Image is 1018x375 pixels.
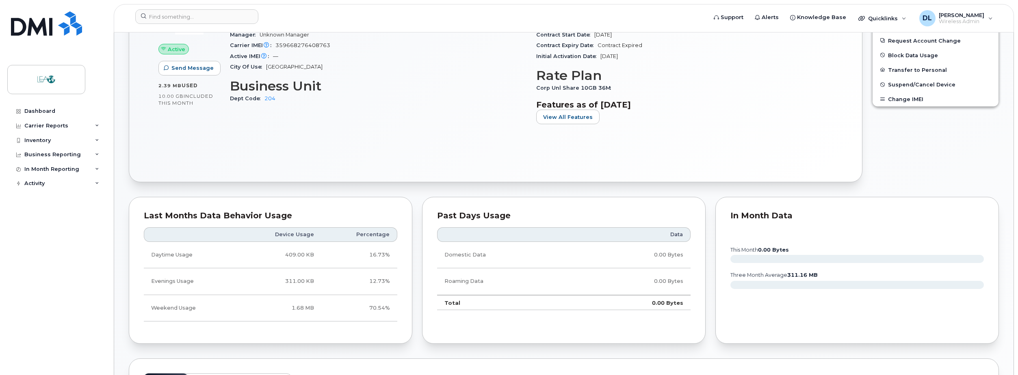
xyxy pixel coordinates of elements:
[923,13,932,23] span: DL
[321,268,397,295] td: 12.73%
[888,82,955,88] span: Suspend/Cancel Device
[273,53,278,59] span: —
[873,48,999,62] button: Block Data Usage
[230,95,264,101] span: Dept Code
[873,62,999,77] button: Transfer to Personal
[543,113,593,121] span: View All Features
[237,227,321,242] th: Device Usage
[576,268,691,295] td: 0.00 Bytes
[758,247,789,253] tspan: 0.00 Bytes
[437,212,691,220] div: Past Days Usage
[158,93,184,99] span: 10.00 GB
[853,10,912,26] div: Quicklinks
[182,82,198,88] span: used
[171,64,214,72] span: Send Message
[868,15,898,22] span: Quicklinks
[536,32,594,38] span: Contract Start Date
[266,64,323,70] span: [GEOGRAPHIC_DATA]
[873,77,999,92] button: Suspend/Cancel Device
[721,13,743,22] span: Support
[168,45,185,53] span: Active
[230,53,273,59] span: Active IMEI
[536,100,833,110] h3: Features as of [DATE]
[749,9,784,26] a: Alerts
[873,33,999,48] button: Request Account Change
[873,92,999,106] button: Change IMEI
[275,42,330,48] span: 359668276408763
[600,53,618,59] span: [DATE]
[237,295,321,321] td: 1.68 MB
[939,12,984,18] span: [PERSON_NAME]
[784,9,852,26] a: Knowledge Base
[230,42,275,48] span: Carrier IMEI
[708,9,749,26] a: Support
[158,93,213,106] span: included this month
[576,242,691,268] td: 0.00 Bytes
[536,68,833,83] h3: Rate Plan
[939,18,984,25] span: Wireless Admin
[730,247,789,253] text: this month
[797,13,846,22] span: Knowledge Base
[536,53,600,59] span: Initial Activation Date
[264,95,275,101] a: 204
[762,13,779,22] span: Alerts
[437,268,576,295] td: Roaming Data
[144,295,237,321] td: Weekend Usage
[144,295,397,321] tr: Friday from 6:00pm to Monday 8:00am
[230,79,526,93] h3: Business Unit
[576,295,691,310] td: 0.00 Bytes
[536,85,615,91] span: Corp Unl Share 10GB 36M
[321,295,397,321] td: 70.54%
[144,242,237,268] td: Daytime Usage
[237,242,321,268] td: 409.00 KB
[787,272,818,278] tspan: 311.16 MB
[158,83,182,88] span: 2.39 MB
[237,268,321,295] td: 311.00 KB
[321,227,397,242] th: Percentage
[594,32,612,38] span: [DATE]
[536,110,600,124] button: View All Features
[536,42,598,48] span: Contract Expiry Date
[576,227,691,242] th: Data
[730,212,984,220] div: In Month Data
[321,242,397,268] td: 16.73%
[144,212,397,220] div: Last Months Data Behavior Usage
[437,295,576,310] td: Total
[437,242,576,268] td: Domestic Data
[914,10,999,26] div: David Luu
[260,32,309,38] span: Unknown Manager
[230,32,260,38] span: Manager
[144,268,237,295] td: Evenings Usage
[230,64,266,70] span: City Of Use
[598,42,642,48] span: Contract Expired
[135,9,258,24] input: Find something...
[730,272,818,278] text: three month average
[158,61,221,75] button: Send Message
[144,268,397,295] tr: Weekdays from 6:00pm to 8:00am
